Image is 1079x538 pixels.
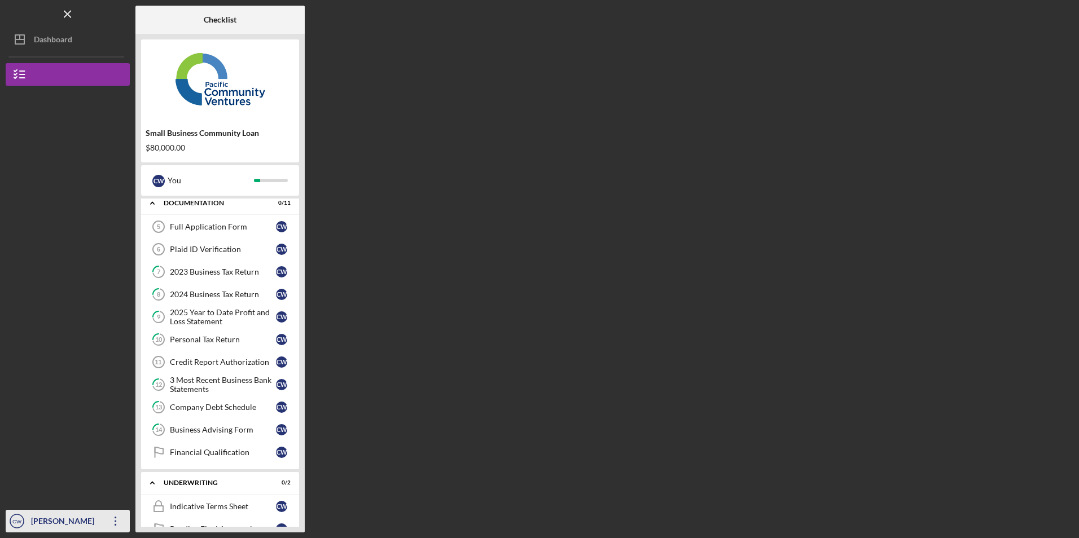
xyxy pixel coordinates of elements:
div: C W [276,424,287,435]
a: 10Personal Tax ReturnCW [147,328,293,351]
div: C W [276,221,287,232]
div: Indicative Terms Sheet [170,502,276,511]
tspan: 12 [155,381,162,389]
div: C W [152,175,165,187]
div: 2024 Business Tax Return [170,290,276,299]
div: 0 / 2 [270,479,291,486]
div: Plaid ID Verification [170,245,276,254]
div: C W [276,266,287,277]
tspan: 5 [157,223,160,230]
div: C W [276,334,287,345]
a: 123 Most Recent Business Bank StatementsCW [147,373,293,396]
div: Company Debt Schedule [170,403,276,412]
div: C W [276,501,287,512]
div: C W [276,289,287,300]
text: CW [12,518,22,524]
div: C W [276,402,287,413]
div: Underwriting [164,479,262,486]
tspan: 14 [155,426,163,434]
tspan: 6 [157,246,160,253]
div: You [168,171,254,190]
tspan: 10 [155,336,163,343]
tspan: 8 [157,291,160,298]
button: CW[PERSON_NAME] [6,510,130,532]
div: C W [276,311,287,323]
a: 92025 Year to Date Profit and Loss StatementCW [147,306,293,328]
b: Checklist [204,15,236,24]
div: Small Business Community Loan [146,129,295,138]
a: 5Full Application FormCW [147,215,293,238]
a: Indicative Terms SheetCW [147,495,293,518]
div: 0 / 11 [270,200,291,206]
a: 82024 Business Tax ReturnCW [147,283,293,306]
div: Financial Qualification [170,448,276,457]
a: 6Plaid ID VerificationCW [147,238,293,261]
tspan: 7 [157,268,161,276]
a: 11Credit Report AuthorizationCW [147,351,293,373]
a: Financial QualificationCW [147,441,293,464]
div: 3 Most Recent Business Bank Statements [170,376,276,394]
div: 2025 Year to Date Profit and Loss Statement [170,308,276,326]
a: 13Company Debt ScheduleCW [147,396,293,418]
tspan: 11 [155,359,161,365]
div: C W [276,379,287,390]
div: Pending Final Approval [170,524,276,533]
div: Personal Tax Return [170,335,276,344]
div: C W [276,244,287,255]
div: C W [276,447,287,458]
tspan: 13 [155,404,162,411]
div: C W [276,523,287,535]
a: 14Business Advising FormCW [147,418,293,441]
div: Documentation [164,200,262,206]
div: Credit Report Authorization [170,358,276,367]
a: 72023 Business Tax ReturnCW [147,261,293,283]
tspan: 9 [157,314,161,321]
div: 2023 Business Tax Return [170,267,276,276]
button: Dashboard [6,28,130,51]
div: C W [276,356,287,368]
div: [PERSON_NAME] [28,510,102,535]
div: Full Application Form [170,222,276,231]
div: Dashboard [34,28,72,54]
div: Business Advising Form [170,425,276,434]
img: Product logo [141,45,299,113]
div: $80,000.00 [146,143,295,152]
